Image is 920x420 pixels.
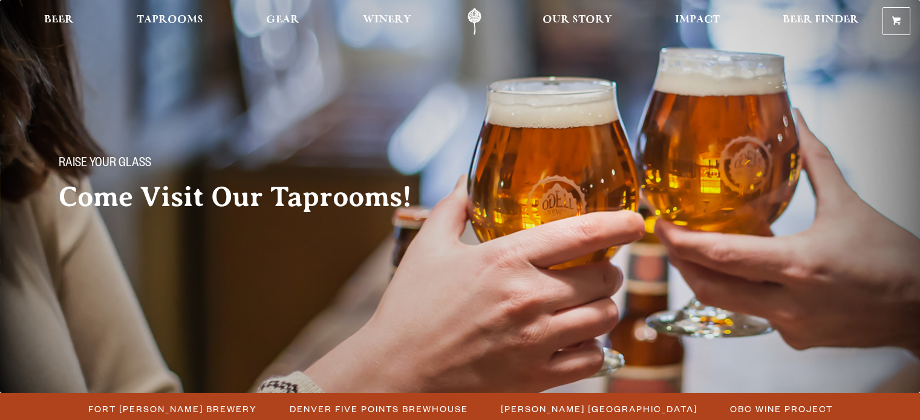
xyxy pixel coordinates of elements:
[36,8,82,35] a: Beer
[59,157,151,172] span: Raise your glass
[290,400,468,418] span: Denver Five Points Brewhouse
[59,182,436,212] h2: Come Visit Our Taprooms!
[88,400,257,418] span: Fort [PERSON_NAME] Brewery
[137,15,203,25] span: Taprooms
[282,400,474,418] a: Denver Five Points Brewhouse
[355,8,419,35] a: Winery
[258,8,307,35] a: Gear
[81,400,263,418] a: Fort [PERSON_NAME] Brewery
[775,8,867,35] a: Beer Finder
[675,15,720,25] span: Impact
[494,400,703,418] a: [PERSON_NAME] [GEOGRAPHIC_DATA]
[44,15,74,25] span: Beer
[730,400,833,418] span: OBC Wine Project
[667,8,728,35] a: Impact
[543,15,612,25] span: Our Story
[129,8,211,35] a: Taprooms
[783,15,859,25] span: Beer Finder
[363,15,411,25] span: Winery
[535,8,620,35] a: Our Story
[501,400,697,418] span: [PERSON_NAME] [GEOGRAPHIC_DATA]
[723,400,839,418] a: OBC Wine Project
[266,15,299,25] span: Gear
[452,8,497,35] a: Odell Home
